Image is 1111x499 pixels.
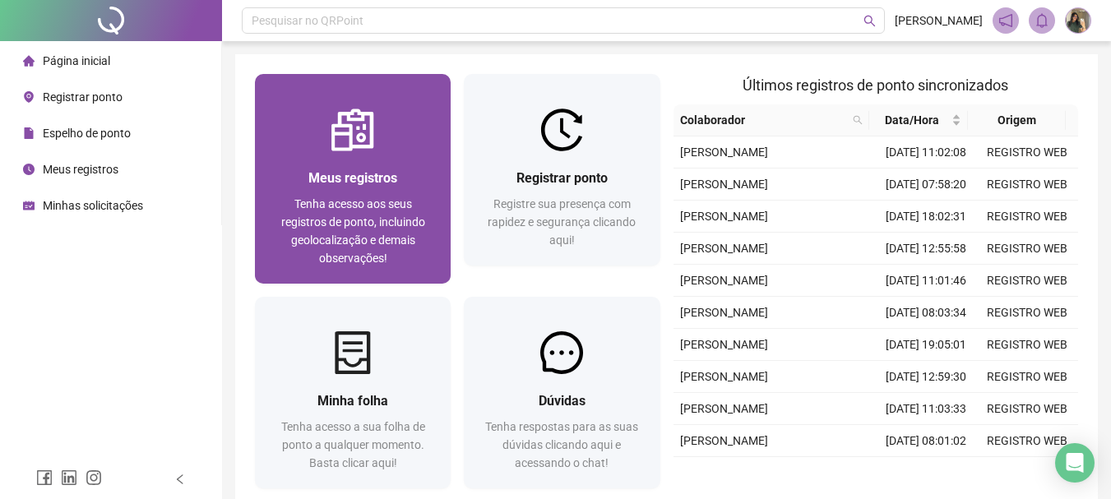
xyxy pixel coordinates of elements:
a: Meus registrosTenha acesso aos seus registros de ponto, incluindo geolocalização e demais observa... [255,74,451,284]
td: [DATE] 19:03:15 [876,457,977,489]
span: notification [998,13,1013,28]
span: Tenha respostas para as suas dúvidas clicando aqui e acessando o chat! [485,420,638,469]
span: Espelho de ponto [43,127,131,140]
td: [DATE] 11:01:46 [876,265,977,297]
span: [PERSON_NAME] [680,306,768,319]
span: instagram [86,469,102,486]
img: 90509 [1066,8,1090,33]
td: [DATE] 07:58:20 [876,169,977,201]
span: Últimos registros de ponto sincronizados [743,76,1008,94]
td: REGISTRO WEB [977,265,1078,297]
td: REGISTRO WEB [977,233,1078,265]
span: Tenha acesso a sua folha de ponto a qualquer momento. Basta clicar aqui! [281,420,425,469]
span: Meus registros [43,163,118,176]
td: REGISTRO WEB [977,393,1078,425]
span: [PERSON_NAME] [680,210,768,223]
span: Data/Hora [876,111,947,129]
td: REGISTRO WEB [977,457,1078,489]
span: search [849,108,866,132]
td: [DATE] 12:59:30 [876,361,977,393]
span: file [23,127,35,139]
td: REGISTRO WEB [977,297,1078,329]
a: Minha folhaTenha acesso a sua folha de ponto a qualquer momento. Basta clicar aqui! [255,297,451,488]
span: environment [23,91,35,103]
span: [PERSON_NAME] [680,434,768,447]
span: [PERSON_NAME] [680,178,768,191]
td: [DATE] 19:05:01 [876,329,977,361]
span: [PERSON_NAME] [680,370,768,383]
td: [DATE] 11:02:08 [876,136,977,169]
span: [PERSON_NAME] [680,242,768,255]
span: Tenha acesso aos seus registros de ponto, incluindo geolocalização e demais observações! [281,197,425,265]
span: search [853,115,863,125]
td: [DATE] 08:01:02 [876,425,977,457]
span: facebook [36,469,53,486]
td: REGISTRO WEB [977,201,1078,233]
div: Open Intercom Messenger [1055,443,1095,483]
td: [DATE] 11:03:33 [876,393,977,425]
span: Minha folha [317,393,388,409]
a: DúvidasTenha respostas para as suas dúvidas clicando aqui e acessando o chat! [464,297,660,488]
td: [DATE] 12:55:58 [876,233,977,265]
span: [PERSON_NAME] [680,274,768,287]
span: Página inicial [43,54,110,67]
span: [PERSON_NAME] [680,338,768,351]
span: linkedin [61,469,77,486]
td: REGISTRO WEB [977,136,1078,169]
span: [PERSON_NAME] [680,146,768,159]
span: Minhas solicitações [43,199,143,212]
td: REGISTRO WEB [977,169,1078,201]
span: clock-circle [23,164,35,175]
th: Data/Hora [869,104,967,136]
a: Registrar pontoRegistre sua presença com rapidez e segurança clicando aqui! [464,74,660,266]
td: REGISTRO WEB [977,361,1078,393]
span: [PERSON_NAME] [895,12,983,30]
td: REGISTRO WEB [977,329,1078,361]
td: [DATE] 08:03:34 [876,297,977,329]
td: REGISTRO WEB [977,425,1078,457]
span: Meus registros [308,170,397,186]
span: Dúvidas [539,393,586,409]
span: search [863,15,876,27]
td: [DATE] 18:02:31 [876,201,977,233]
span: left [174,474,186,485]
span: bell [1035,13,1049,28]
span: Colaborador [680,111,847,129]
span: Registrar ponto [43,90,123,104]
span: home [23,55,35,67]
span: [PERSON_NAME] [680,402,768,415]
span: schedule [23,200,35,211]
span: Registre sua presença com rapidez e segurança clicando aqui! [488,197,636,247]
th: Origem [968,104,1066,136]
span: Registrar ponto [516,170,608,186]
